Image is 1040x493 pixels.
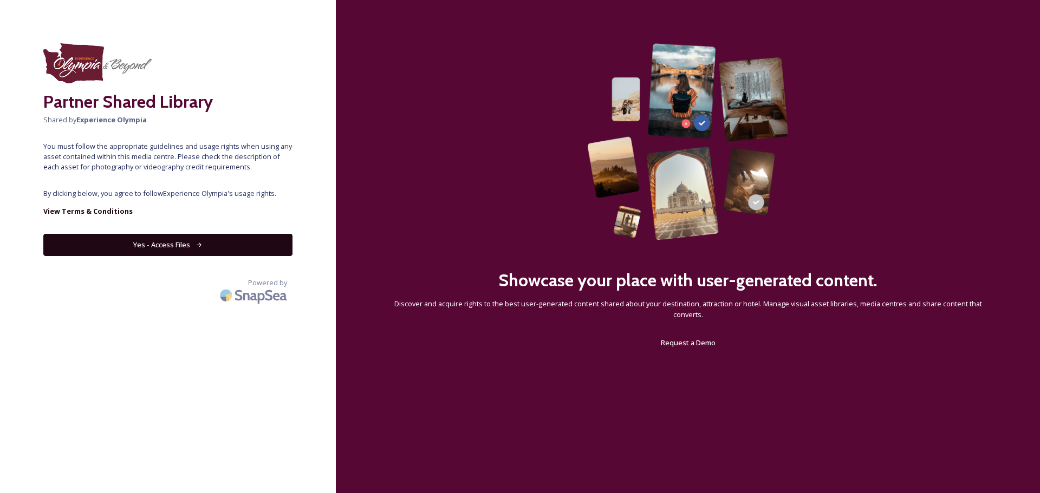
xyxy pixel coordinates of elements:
[43,115,292,125] span: Shared by
[587,43,789,240] img: 63b42ca75bacad526042e722_Group%20154-p-800.png
[498,267,877,293] h2: Showcase your place with user-generated content.
[76,115,147,124] strong: Experience Olympia
[379,299,997,319] span: Discover and acquire rights to the best user-generated content shared about your destination, att...
[661,338,716,347] span: Request a Demo
[248,278,287,288] span: Powered by
[43,206,133,216] strong: View Terms & Conditions
[43,89,292,115] h2: Partner Shared Library
[43,43,152,83] img: download.png
[661,336,716,349] a: Request a Demo
[43,141,292,173] span: You must follow the appropriate guidelines and usage rights when using any asset contained within...
[43,205,292,218] a: View Terms & Conditions
[43,188,292,199] span: By clicking below, you agree to follow Experience Olympia 's usage rights.
[43,234,292,256] button: Yes - Access Files
[217,282,292,308] img: SnapSea Logo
